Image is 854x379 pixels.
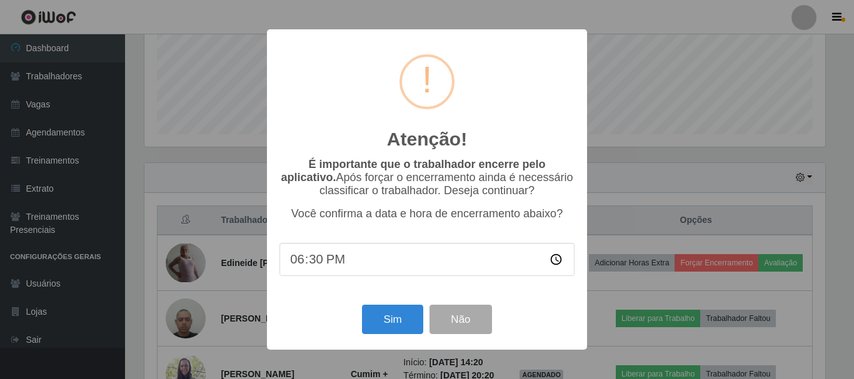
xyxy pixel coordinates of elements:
p: Após forçar o encerramento ainda é necessário classificar o trabalhador. Deseja continuar? [279,158,575,197]
button: Sim [362,305,423,334]
p: Você confirma a data e hora de encerramento abaixo? [279,207,575,220]
h2: Atenção! [387,128,467,150]
b: É importante que o trabalhador encerre pelo aplicativo. [281,158,545,184]
button: Não [430,305,491,334]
